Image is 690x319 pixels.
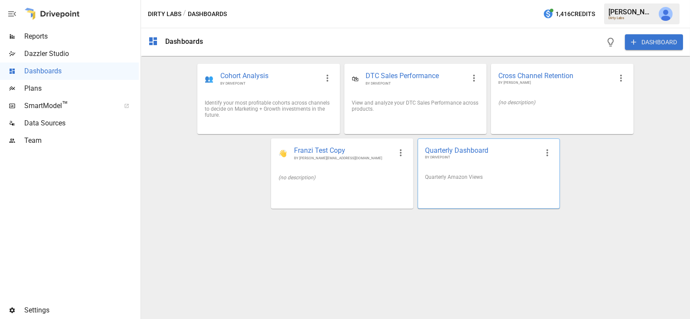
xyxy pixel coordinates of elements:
[654,2,678,26] button: Julie Wilton
[220,81,318,86] span: BY DRIVEPOINT
[183,9,186,20] div: /
[205,100,332,118] div: Identify your most profitable cohorts across channels to decide on Marketing + Growth investments...
[425,174,553,180] div: Quarterly Amazon Views
[498,99,626,105] div: (no description)
[352,75,359,83] div: 🛍
[24,49,139,59] span: Dazzler Studio
[205,75,213,83] div: 👥
[24,101,114,111] span: SmartModel
[24,118,139,128] span: Data Sources
[556,9,595,20] span: 1,416 Credits
[278,149,287,158] div: 👋
[24,135,139,146] span: Team
[148,9,181,20] button: Dirty Labs
[625,34,683,50] button: DASHBOARD
[294,146,392,156] span: Franzi Test Copy
[366,71,465,81] span: DTC Sales Performance
[498,80,612,86] span: BY [PERSON_NAME]
[24,31,139,42] span: Reports
[498,71,612,80] span: Cross Channel Retention
[24,305,139,316] span: Settings
[352,100,479,112] div: View and analyze your DTC Sales Performance across products.
[24,66,139,76] span: Dashboards
[540,6,598,22] button: 1,416Credits
[425,146,539,155] span: Quarterly Dashboard
[608,8,654,16] div: [PERSON_NAME]
[220,71,318,81] span: Cohort Analysis
[294,156,392,161] span: BY [PERSON_NAME][EMAIL_ADDRESS][DOMAIN_NAME]
[62,99,68,110] span: ™
[608,16,654,20] div: Dirty Labs
[659,7,673,21] img: Julie Wilton
[278,174,406,181] div: (no description)
[425,155,539,160] span: BY DRIVEPOINT
[24,83,139,94] span: Plans
[366,81,465,86] span: BY DRIVEPOINT
[165,37,203,46] div: Dashboards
